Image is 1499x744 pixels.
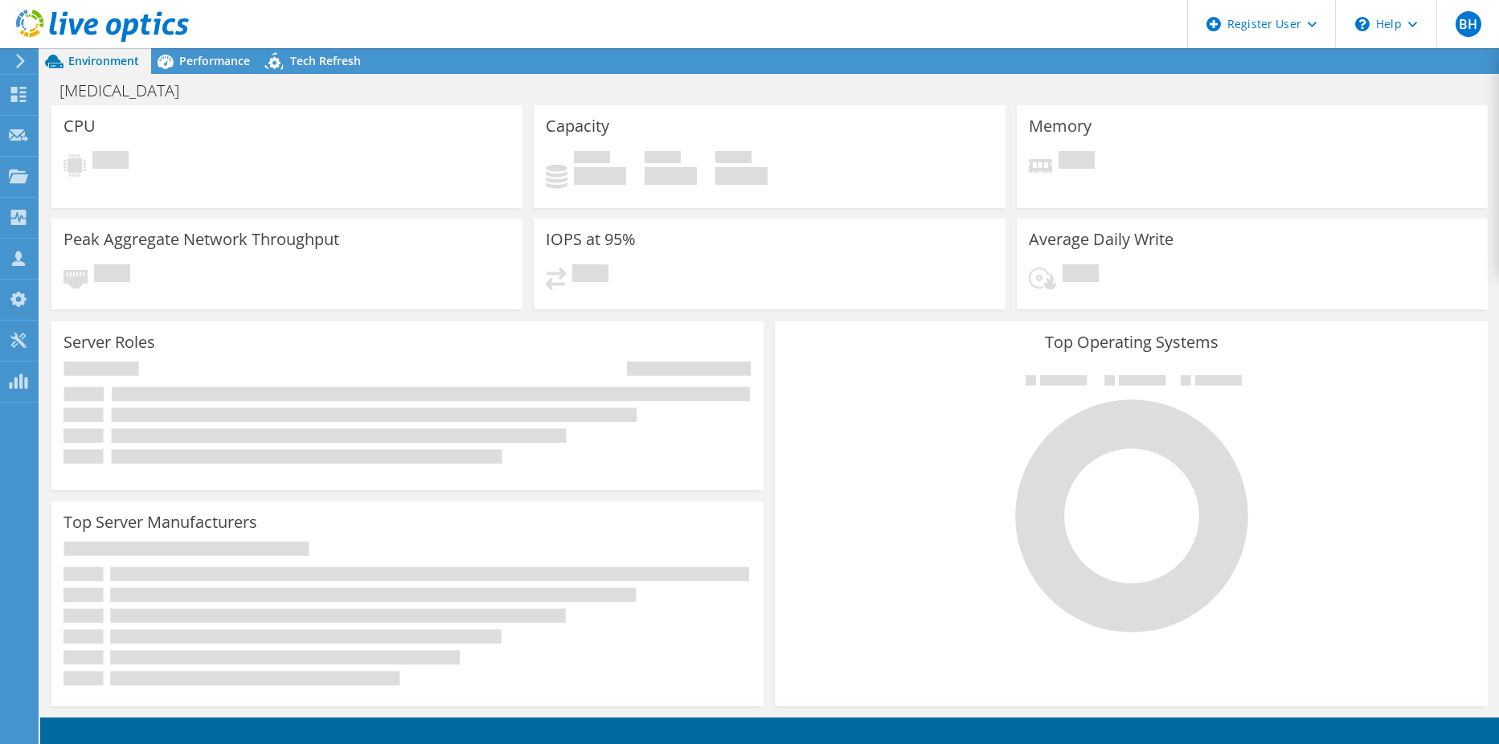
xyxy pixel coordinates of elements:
span: Pending [92,151,129,173]
h4: 0 GiB [574,167,626,185]
span: Pending [572,264,608,286]
h3: Top Operating Systems [787,333,1475,351]
span: Total [715,151,752,167]
h4: 0 GiB [645,167,697,185]
h4: 0 GiB [715,167,768,185]
span: Pending [1063,264,1099,286]
h3: IOPS at 95% [546,231,636,248]
span: Tech Refresh [290,53,361,68]
h3: Capacity [546,117,609,135]
h3: CPU [63,117,96,135]
h3: Average Daily Write [1029,231,1173,248]
svg: \n [1355,17,1370,31]
h3: Top Server Manufacturers [63,513,257,531]
span: BH [1456,11,1481,37]
span: Pending [94,264,130,286]
span: Used [574,151,610,167]
h3: Peak Aggregate Network Throughput [63,231,339,248]
h1: [MEDICAL_DATA] [52,82,204,100]
span: Pending [1059,151,1095,173]
span: Environment [68,53,139,68]
h3: Server Roles [63,333,155,351]
span: Free [645,151,681,167]
span: Performance [179,53,250,68]
h3: Memory [1029,117,1091,135]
